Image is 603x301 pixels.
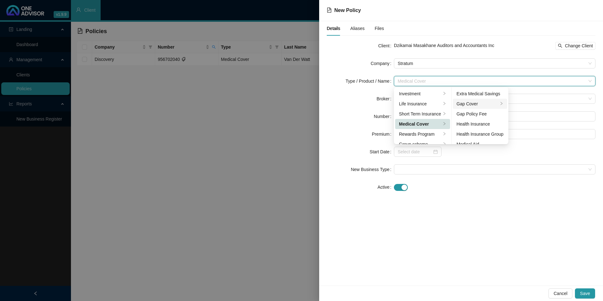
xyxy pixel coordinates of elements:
span: right [442,142,446,146]
button: Save [575,288,595,298]
div: Gap Cover [457,100,499,107]
div: Medical Aid [457,141,504,148]
label: Premium [372,129,394,139]
span: right [442,122,446,126]
span: Dzikamai Masakhane Auditors and Accountants Inc [394,43,494,48]
span: Stratum [398,59,592,68]
span: right [442,132,446,136]
label: Company [371,58,394,68]
span: Files [375,26,384,31]
label: Active [378,182,394,192]
div: Short Term Insurance [399,110,441,117]
input: Select date [398,148,432,155]
div: Health Insurance Group [457,131,504,138]
li: Rewards Program [395,129,450,139]
div: Medical Cover [399,121,441,127]
label: Broker [377,94,394,104]
span: Details [327,26,340,31]
span: right [442,91,446,95]
li: Extra Medical Savings [453,89,507,99]
li: Life Insurance [395,99,450,109]
button: Change Client [555,42,595,50]
label: Client [378,41,394,51]
span: Cancel [553,290,567,297]
span: right [500,102,503,105]
li: Medical Cover [395,119,450,129]
div: Life Insurance [399,100,441,107]
div: Rewards Program [399,131,441,138]
li: Gap Cover [453,99,507,109]
span: New Policy [334,8,361,13]
div: Group scheme [399,141,441,148]
span: right [442,102,446,105]
span: right [442,112,446,115]
span: file-text [327,8,332,13]
div: Health Insurance [457,121,504,127]
span: search [558,44,562,48]
label: Type / Product / Name [346,76,394,86]
li: Group scheme [395,139,450,149]
li: Gap Policy Fee [453,109,507,119]
label: New Business Type [351,164,394,174]
span: Save [580,290,590,297]
div: Extra Medical Savings [457,90,504,97]
div: Investment [399,90,441,97]
span: Aliases [350,26,365,31]
div: Gap Policy Fee [457,110,504,117]
button: Cancel [548,288,572,298]
li: Health Insurance [453,119,507,129]
li: Health Insurance Group [453,129,507,139]
label: Start Date [370,147,394,157]
span: Medical Cover [398,76,592,86]
li: Short Term Insurance [395,109,450,119]
li: Medical Aid [453,139,507,149]
label: Number [374,111,394,121]
span: Change Client [565,42,593,49]
li: Investment [395,89,450,99]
